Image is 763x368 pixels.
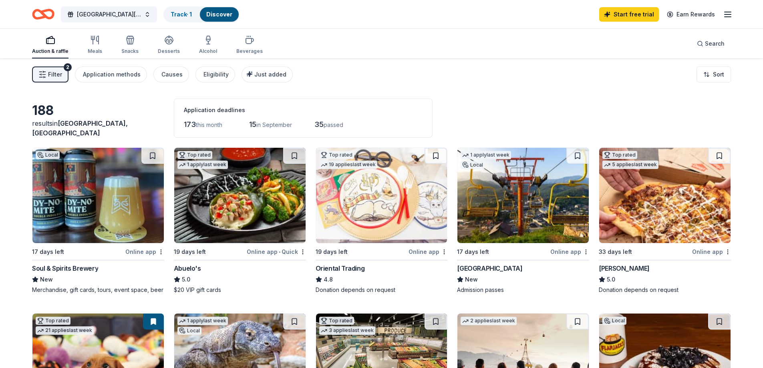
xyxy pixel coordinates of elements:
[32,48,68,54] div: Auction & raffle
[174,286,306,294] div: $20 VIP gift cards
[206,11,232,18] a: Discover
[32,286,164,294] div: Merchandise, gift cards, tours, event space, beer
[461,317,517,325] div: 2 applies last week
[602,161,658,169] div: 5 applies last week
[316,263,365,273] div: Oriental Trading
[32,147,164,294] a: Image for Soul & Spirits BreweryLocal17 days leftOnline appSoul & Spirits BreweryNewMerchandise, ...
[36,317,70,325] div: Top rated
[32,119,164,138] div: results
[48,70,62,79] span: Filter
[662,7,720,22] a: Earn Rewards
[161,70,183,79] div: Causes
[177,151,212,159] div: Top rated
[236,32,263,58] button: Beverages
[461,151,511,159] div: 1 apply last week
[599,286,731,294] div: Donation depends on request
[75,66,147,82] button: Application methods
[465,275,478,284] span: New
[32,247,64,257] div: 17 days left
[254,71,286,78] span: Just added
[242,66,293,82] button: Just added
[319,317,354,325] div: Top rated
[153,66,189,82] button: Causes
[32,5,54,24] a: Home
[77,10,141,19] span: [GEOGRAPHIC_DATA][PERSON_NAME] [DATE]
[319,161,377,169] div: 19 applies last week
[88,48,102,54] div: Meals
[457,286,589,294] div: Admission passes
[177,161,228,169] div: 1 apply last week
[319,326,375,335] div: 3 applies last week
[316,147,448,294] a: Image for Oriental TradingTop rated19 applieslast week19 days leftOnline appOriental Trading4.8Do...
[607,275,615,284] span: 5.0
[32,263,98,273] div: Soul & Spirits Brewery
[599,7,659,22] a: Start free trial
[184,120,196,129] span: 173
[195,66,235,82] button: Eligibility
[177,327,201,335] div: Local
[199,48,217,54] div: Alcohol
[249,120,256,129] span: 15
[36,151,60,159] div: Local
[457,263,522,273] div: [GEOGRAPHIC_DATA]
[83,70,141,79] div: Application methods
[174,263,201,273] div: Abuelo's
[32,32,68,58] button: Auction & raffle
[599,147,731,294] a: Image for Casey'sTop rated5 applieslast week33 days leftOnline app[PERSON_NAME]5.0Donation depend...
[316,286,448,294] div: Donation depends on request
[174,247,206,257] div: 19 days left
[174,148,306,243] img: Image for Abuelo's
[461,161,485,169] div: Local
[319,151,354,159] div: Top rated
[697,66,731,82] button: Sort
[174,147,306,294] a: Image for Abuelo's Top rated1 applylast week19 days leftOnline app•QuickAbuelo's5.0$20 VIP gift c...
[599,148,731,243] img: Image for Casey's
[713,70,724,79] span: Sort
[409,247,447,257] div: Online app
[61,6,157,22] button: [GEOGRAPHIC_DATA][PERSON_NAME] [DATE]
[32,66,68,82] button: Filter2
[316,247,348,257] div: 19 days left
[64,63,72,71] div: 2
[121,48,139,54] div: Snacks
[32,119,128,137] span: [GEOGRAPHIC_DATA], [GEOGRAPHIC_DATA]
[256,121,292,128] span: in September
[171,11,192,18] a: Track· 1
[457,247,489,257] div: 17 days left
[599,263,650,273] div: [PERSON_NAME]
[324,275,333,284] span: 4.8
[36,326,94,335] div: 21 applies last week
[32,119,128,137] span: in
[121,32,139,58] button: Snacks
[691,36,731,52] button: Search
[40,275,53,284] span: New
[177,317,228,325] div: 1 apply last week
[602,151,637,159] div: Top rated
[199,32,217,58] button: Alcohol
[247,247,306,257] div: Online app Quick
[163,6,240,22] button: Track· 1Discover
[158,48,180,54] div: Desserts
[692,247,731,257] div: Online app
[705,39,725,48] span: Search
[457,148,589,243] img: Image for Gatlinburg Skypark
[158,32,180,58] button: Desserts
[88,32,102,58] button: Meals
[32,148,164,243] img: Image for Soul & Spirits Brewery
[32,103,164,119] div: 188
[599,247,632,257] div: 33 days left
[184,105,423,115] div: Application deadlines
[125,247,164,257] div: Online app
[457,147,589,294] a: Image for Gatlinburg Skypark1 applylast weekLocal17 days leftOnline app[GEOGRAPHIC_DATA]NewAdmiss...
[602,317,626,325] div: Local
[182,275,190,284] span: 5.0
[316,148,447,243] img: Image for Oriental Trading
[279,249,280,255] span: •
[550,247,589,257] div: Online app
[196,121,222,128] span: this month
[203,70,229,79] div: Eligibility
[314,120,324,129] span: 35
[236,48,263,54] div: Beverages
[324,121,343,128] span: passed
